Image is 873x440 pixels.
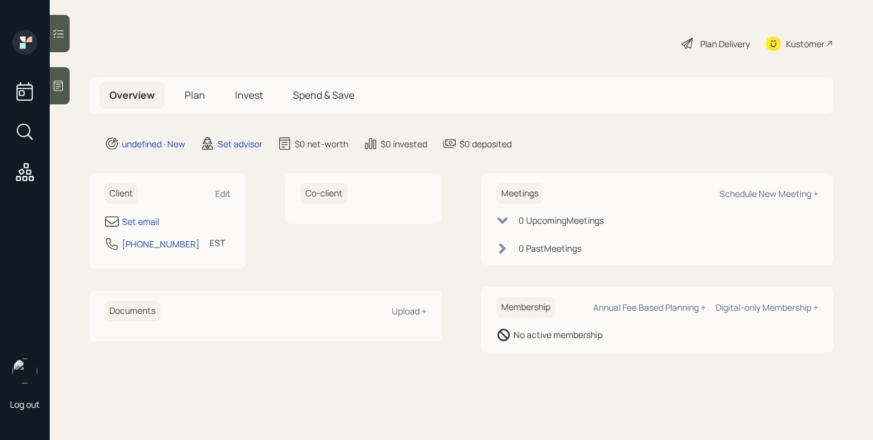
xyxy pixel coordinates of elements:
h6: Meetings [496,183,543,204]
div: Annual Fee Based Planning + [593,301,706,313]
div: Edit [215,188,231,199]
div: 0 Past Meeting s [519,242,581,255]
div: Log out [10,398,40,410]
div: EST [210,236,225,249]
div: undefined · New [122,137,185,150]
div: $0 deposited [460,137,512,150]
div: [PHONE_NUMBER] [122,237,200,250]
span: Overview [109,88,155,102]
span: Plan [185,88,205,102]
div: Upload + [392,305,427,317]
div: 0 Upcoming Meeting s [519,214,604,227]
div: $0 net-worth [295,137,348,150]
div: No active membership [514,328,603,341]
div: Set advisor [218,137,262,150]
div: $0 invested [381,137,427,150]
span: Spend & Save [293,88,354,102]
div: Plan Delivery [700,37,750,50]
h6: Membership [496,297,555,318]
h6: Co-client [300,183,348,204]
div: Digital-only Membership + [716,301,818,313]
h6: Client [104,183,138,204]
img: robby-grisanti-headshot.png [12,359,37,383]
span: Invest [235,88,263,102]
div: Schedule New Meeting + [719,188,818,199]
div: Set email [122,215,159,228]
h6: Documents [104,301,160,321]
div: Kustomer [786,37,824,50]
